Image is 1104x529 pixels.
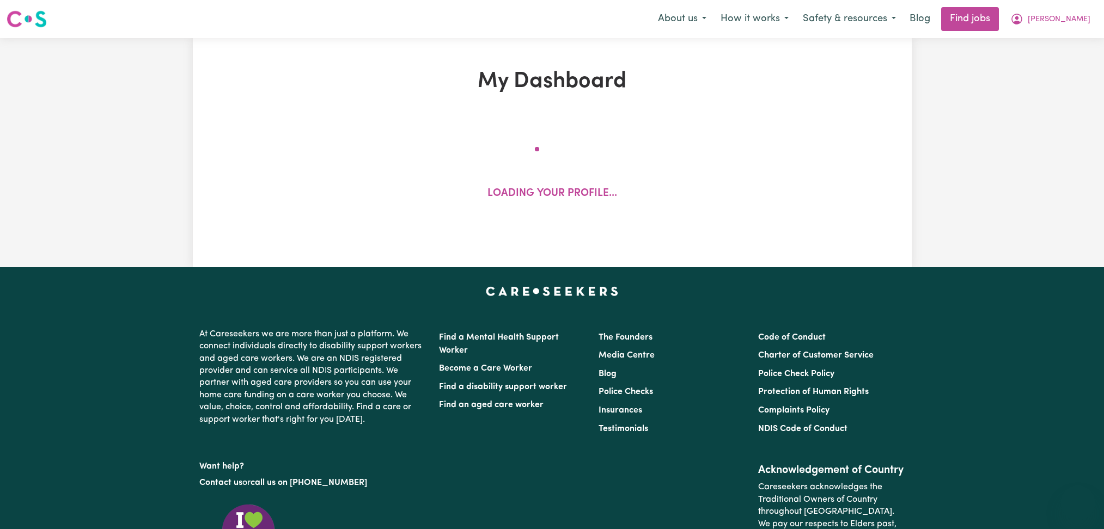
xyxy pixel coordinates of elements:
button: My Account [1003,8,1097,30]
a: Blog [903,7,937,31]
h2: Acknowledgement of Country [758,464,905,477]
a: Find a Mental Health Support Worker [439,333,559,355]
button: Safety & resources [796,8,903,30]
a: Contact us [199,478,242,487]
a: Testimonials [599,425,648,433]
a: Police Checks [599,387,653,396]
button: How it works [713,8,796,30]
a: Charter of Customer Service [758,351,874,360]
a: Careseekers logo [7,7,47,32]
p: Loading your profile... [487,186,617,202]
a: Find jobs [941,7,999,31]
a: Become a Care Worker [439,364,532,373]
a: NDIS Code of Conduct [758,425,847,433]
p: Want help? [199,456,426,472]
h1: My Dashboard [319,69,785,95]
a: Find a disability support worker [439,383,567,391]
img: Careseekers logo [7,9,47,29]
a: The Founders [599,333,652,342]
a: Media Centre [599,351,655,360]
p: At Careseekers we are more than just a platform. We connect individuals directly to disability su... [199,324,426,430]
p: or [199,472,426,493]
a: Protection of Human Rights [758,387,869,396]
a: Complaints Policy [758,406,829,415]
span: [PERSON_NAME] [1028,14,1090,26]
a: Police Check Policy [758,370,834,378]
a: Insurances [599,406,642,415]
iframe: Button to launch messaging window [1060,485,1095,520]
button: About us [651,8,713,30]
a: Blog [599,370,617,378]
a: call us on [PHONE_NUMBER] [251,478,367,487]
a: Careseekers home page [486,287,618,296]
a: Find an aged care worker [439,401,544,409]
a: Code of Conduct [758,333,826,342]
